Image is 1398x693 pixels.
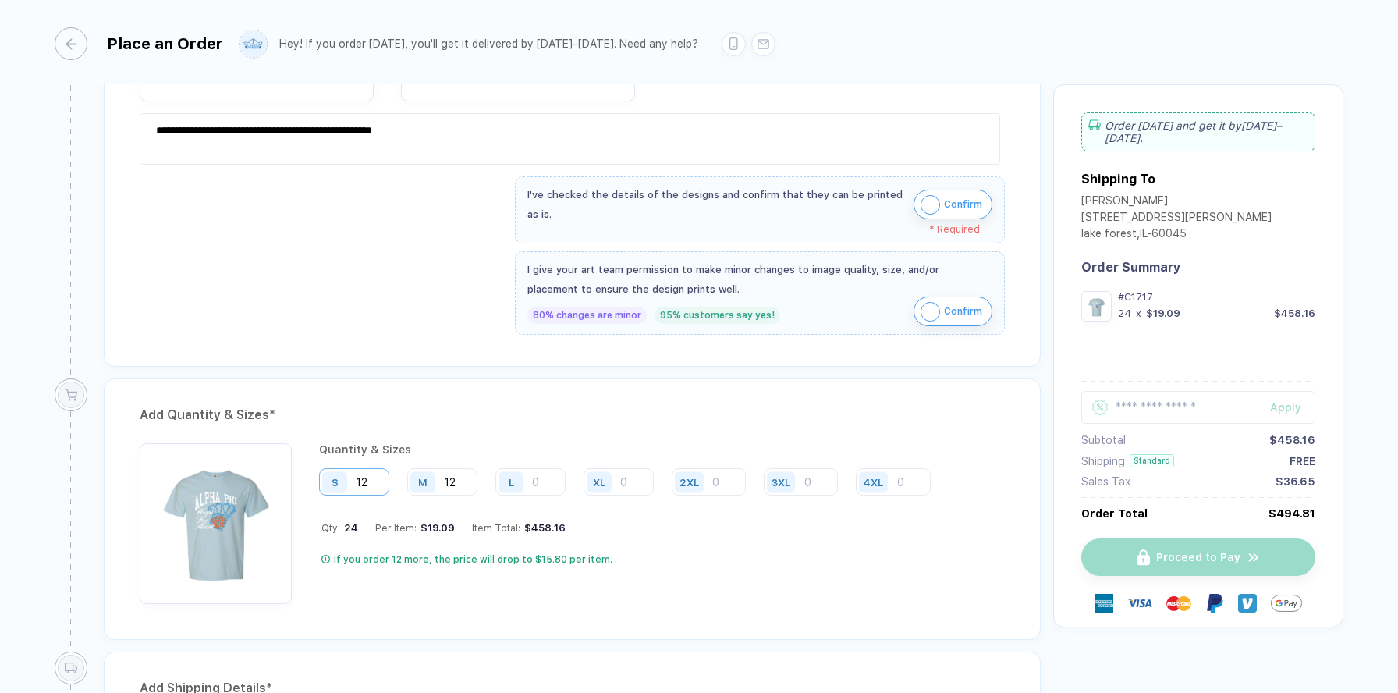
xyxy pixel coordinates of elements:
[527,185,906,224] div: I've checked the details of the designs and confirm that they can be printed as is.
[1276,475,1315,488] div: $36.65
[1081,194,1272,211] div: [PERSON_NAME]
[147,451,284,588] img: 1759958623728falfs_nt_front.png
[1081,475,1130,488] div: Sales Tax
[527,307,647,324] div: 80% changes are minor
[1081,434,1126,446] div: Subtotal
[1205,594,1224,613] img: Paypal
[921,195,940,215] img: icon
[520,522,566,534] div: $458.16
[679,476,699,488] div: 2XL
[527,260,992,299] div: I give your art team permission to make minor changes to image quality, size, and/or placement to...
[914,297,992,326] button: iconConfirm
[1081,455,1125,467] div: Shipping
[1081,260,1315,275] div: Order Summary
[655,307,780,324] div: 95% customers say yes!
[1081,211,1272,227] div: [STREET_ADDRESS][PERSON_NAME]
[1118,291,1315,303] div: #C1717
[1081,227,1272,243] div: lake forest , IL - 60045
[1268,507,1315,520] div: $494.81
[1081,172,1155,187] div: Shipping To
[1238,594,1257,613] img: Venmo
[418,476,428,488] div: M
[944,299,982,324] span: Confirm
[1290,455,1315,467] div: FREE
[944,192,982,217] span: Confirm
[1130,454,1174,467] div: Standard
[321,522,358,534] div: Qty:
[527,224,980,235] div: * Required
[1118,307,1131,319] div: 24
[107,34,223,53] div: Place an Order
[319,443,942,456] div: Quantity & Sizes
[864,476,883,488] div: 4XL
[140,403,1005,428] div: Add Quantity & Sizes
[472,522,566,534] div: Item Total:
[1274,307,1315,319] div: $458.16
[772,476,790,488] div: 3XL
[593,476,605,488] div: XL
[1146,307,1180,319] div: $19.09
[1134,307,1143,319] div: x
[921,302,940,322] img: icon
[240,30,267,58] img: user profile
[509,476,514,488] div: L
[1081,112,1315,151] div: Order [DATE] and get it by [DATE]–[DATE] .
[279,37,698,51] div: Hey! If you order [DATE], you'll get it delivered by [DATE]–[DATE]. Need any help?
[417,522,455,534] div: $19.09
[1095,594,1113,613] img: express
[914,190,992,219] button: iconConfirm
[1166,591,1191,616] img: master-card
[340,522,358,534] span: 24
[1081,507,1148,520] div: Order Total
[1085,295,1108,318] img: 1759958623728falfs_nt_front.png
[375,522,455,534] div: Per Item:
[1127,591,1152,616] img: visa
[334,553,612,566] div: If you order 12 more, the price will drop to $15.80 per item.
[1271,588,1302,619] img: GPay
[332,476,339,488] div: S
[1269,434,1315,446] div: $458.16
[1270,401,1315,414] div: Apply
[1251,391,1315,424] button: Apply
